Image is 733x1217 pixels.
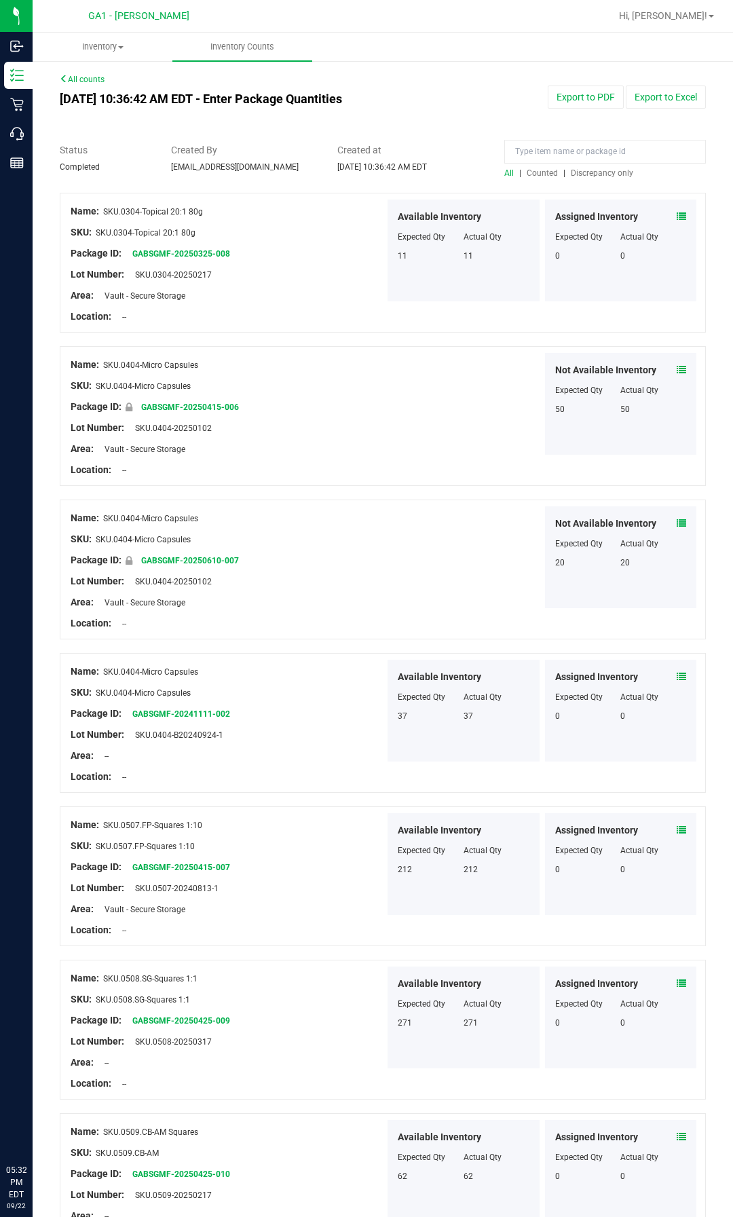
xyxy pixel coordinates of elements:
inline-svg: Call Center [10,127,24,141]
span: Hi, [PERSON_NAME]! [619,10,707,21]
span: -- [115,619,126,629]
span: Package ID: [71,401,121,412]
button: Export to Excel [626,86,706,109]
span: -- [115,1079,126,1089]
a: GABSGMF-20250425-009 [132,1016,230,1026]
div: Expected Qty [555,844,621,857]
span: Available Inventory [398,1130,481,1144]
span: SKU: [71,533,92,544]
span: SKU.0304-Topical 20:1 80g [103,207,203,217]
a: GABSGMF-20250325-008 [132,249,230,259]
a: All counts [60,75,105,84]
span: Area: [71,750,94,761]
span: SKU: [71,227,92,238]
span: SKU.0404-Micro Capsules [96,688,191,698]
span: Discrepancy only [571,168,633,178]
span: Assigned Inventory [555,210,638,224]
span: Package ID: [71,1015,121,1026]
span: SKU: [71,1147,92,1158]
div: Actual Qty [620,384,686,396]
span: SKU.0404-20250102 [128,424,212,433]
span: Actual Qty [464,232,502,242]
span: SKU.0404-Micro Capsules [96,381,191,391]
div: 0 [555,710,621,722]
span: Created By [171,143,318,157]
span: Vault - Secure Storage [98,905,185,914]
span: Lot Number: [71,269,124,280]
span: SKU.0508.SG-Squares 1:1 [96,995,190,1005]
span: 212 [464,865,478,874]
span: 37 [464,711,473,721]
span: 271 [398,1018,412,1028]
span: 271 [464,1018,478,1028]
span: Location: [71,464,111,475]
span: Lot Number: [71,729,124,740]
span: SKU: [71,994,92,1005]
div: Expected Qty [555,384,621,396]
div: Expected Qty [555,231,621,243]
inline-svg: Inventory [10,69,24,82]
span: Expected Qty [398,846,445,855]
span: 212 [398,865,412,874]
span: Vault - Secure Storage [98,598,185,607]
span: Lot Number: [71,576,124,586]
span: Actual Qty [464,1153,502,1162]
span: GA1 - [PERSON_NAME] [88,10,189,22]
span: SKU.0507.FP-Squares 1:10 [103,821,202,830]
span: Created at [337,143,484,157]
div: 0 [555,250,621,262]
span: SKU.0404-B20240924-1 [128,730,223,740]
span: All [504,168,514,178]
a: Discrepancy only [567,168,633,178]
span: Actual Qty [464,999,502,1009]
span: Name: [71,206,99,217]
span: 20 [620,558,630,567]
div: Actual Qty [620,998,686,1010]
div: 0 [555,1170,621,1182]
span: 0 [620,1172,625,1181]
span: -- [115,772,126,782]
span: Name: [71,819,99,830]
div: Actual Qty [620,691,686,703]
span: SKU.0509.CB-AM Squares [103,1127,198,1137]
a: All [504,168,519,178]
span: Package ID: [71,555,121,565]
span: Available Inventory [398,210,481,224]
span: -- [98,751,109,761]
span: Available Inventory [398,823,481,838]
a: Inventory Counts [172,33,312,61]
span: Area: [71,1057,94,1068]
div: Expected Qty [555,538,621,550]
span: Assigned Inventory [555,670,638,684]
span: Not Available Inventory [555,363,656,377]
span: [DATE] 10:36:42 AM EDT [337,162,427,172]
span: Lot Number: [71,882,124,893]
span: 50 [620,405,630,414]
span: Not Available Inventory [555,517,656,531]
span: Counted [527,168,558,178]
span: [EMAIL_ADDRESS][DOMAIN_NAME] [171,162,299,172]
h4: [DATE] 10:36:42 AM EDT - Enter Package Quantities [60,92,428,106]
button: Export to PDF [548,86,624,109]
span: 62 [464,1172,473,1181]
a: Inventory [33,33,172,61]
span: Location: [71,924,111,935]
span: SKU.0508.SG-Squares 1:1 [103,974,198,984]
span: Area: [71,597,94,607]
span: Package ID: [71,248,121,259]
div: Actual Qty [620,538,686,550]
span: Available Inventory [398,670,481,684]
span: Completed [60,162,100,172]
span: SKU.0509.CB-AM [96,1148,159,1158]
inline-svg: Reports [10,156,24,170]
span: Location: [71,771,111,782]
span: SKU.0304-Topical 20:1 80g [96,228,195,238]
div: 50 [555,403,621,415]
span: SKU: [71,840,92,851]
span: Area: [71,903,94,914]
a: GABSGMF-20250610-007 [141,556,239,565]
a: GABSGMF-20250425-010 [132,1169,230,1179]
a: Counted [523,168,563,178]
iframe: Resource center [14,1108,54,1149]
span: -- [115,926,126,935]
